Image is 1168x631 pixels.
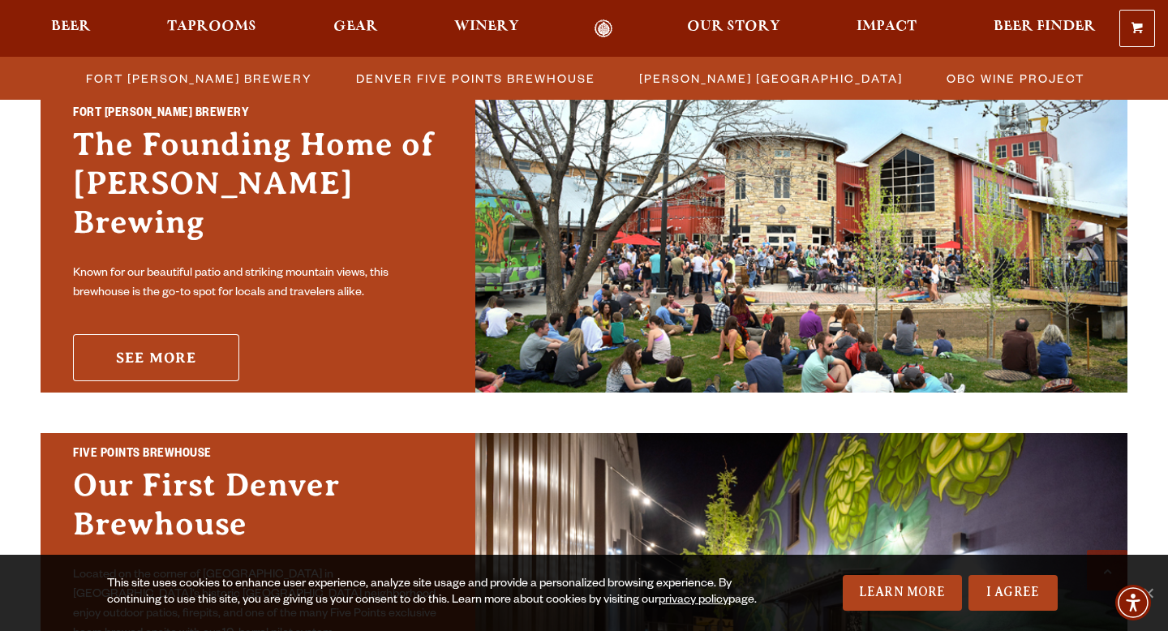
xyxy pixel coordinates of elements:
[846,19,927,38] a: Impact
[73,444,443,466] h2: Five Points Brewhouse
[687,20,780,33] span: Our Story
[73,264,443,303] p: Known for our beautiful patio and striking mountain views, this brewhouse is the go-to spot for l...
[73,104,443,125] h2: Fort [PERSON_NAME] Brewery
[346,67,603,90] a: Denver Five Points Brewhouse
[41,19,101,38] a: Beer
[107,577,759,609] div: This site uses cookies to enhance user experience, analyze site usage and provide a personalized ...
[86,67,312,90] span: Fort [PERSON_NAME] Brewery
[1087,550,1127,590] a: Scroll to top
[994,20,1096,33] span: Beer Finder
[454,20,519,33] span: Winery
[73,334,239,381] a: See More
[51,20,91,33] span: Beer
[444,19,530,38] a: Winery
[937,67,1093,90] a: OBC Wine Project
[639,67,903,90] span: [PERSON_NAME] [GEOGRAPHIC_DATA]
[333,20,378,33] span: Gear
[475,92,1127,393] img: Fort Collins Brewery & Taproom'
[676,19,791,38] a: Our Story
[947,67,1084,90] span: OBC Wine Project
[983,19,1106,38] a: Beer Finder
[573,19,634,38] a: Odell Home
[843,575,962,611] a: Learn More
[73,466,443,560] h3: Our First Denver Brewhouse
[629,67,911,90] a: [PERSON_NAME] [GEOGRAPHIC_DATA]
[167,20,256,33] span: Taprooms
[323,19,389,38] a: Gear
[857,20,917,33] span: Impact
[659,595,728,607] a: privacy policy
[157,19,267,38] a: Taprooms
[76,67,320,90] a: Fort [PERSON_NAME] Brewery
[1115,585,1151,620] div: Accessibility Menu
[356,67,595,90] span: Denver Five Points Brewhouse
[968,575,1058,611] a: I Agree
[73,125,443,258] h3: The Founding Home of [PERSON_NAME] Brewing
